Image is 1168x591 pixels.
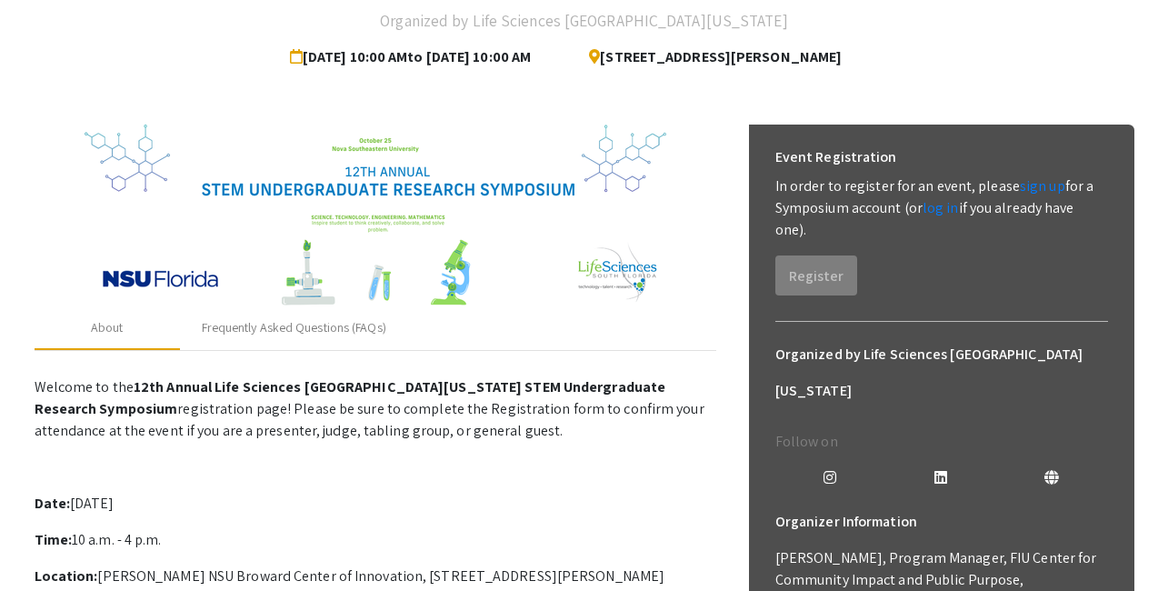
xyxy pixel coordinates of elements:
[14,509,77,577] iframe: Chat
[202,318,386,337] div: Frequently Asked Questions (FAQs)
[35,377,666,418] strong: 12th Annual Life Sciences [GEOGRAPHIC_DATA][US_STATE] STEM Undergraduate Research Symposium
[35,529,716,551] p: 10 a.m. - 4 p.m.
[574,39,842,75] span: [STREET_ADDRESS][PERSON_NAME]
[35,566,716,587] p: [PERSON_NAME] NSU Broward Center of Innovation, [STREET_ADDRESS][PERSON_NAME]
[775,504,1108,540] h6: Organizer Information
[91,318,124,337] div: About
[1020,176,1065,195] a: sign up
[290,39,538,75] span: [DATE] 10:00 AM to [DATE] 10:00 AM
[923,198,959,217] a: log in
[775,139,897,175] h6: Event Registration
[775,431,1108,453] p: Follow on
[775,175,1108,241] p: In order to register for an event, please for a Symposium account (or if you already have one).
[35,566,98,586] strong: Location:
[775,336,1108,409] h6: Organized by Life Sciences [GEOGRAPHIC_DATA][US_STATE]
[380,3,787,39] h4: Organized by Life Sciences [GEOGRAPHIC_DATA][US_STATE]
[775,255,857,295] button: Register
[35,494,71,513] strong: Date:
[35,493,716,515] p: [DATE]
[85,125,666,306] img: 32153a09-f8cb-4114-bf27-cfb6bc84fc69.png
[35,376,716,442] p: Welcome to the registration page! Please be sure to complete the Registration form to confirm you...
